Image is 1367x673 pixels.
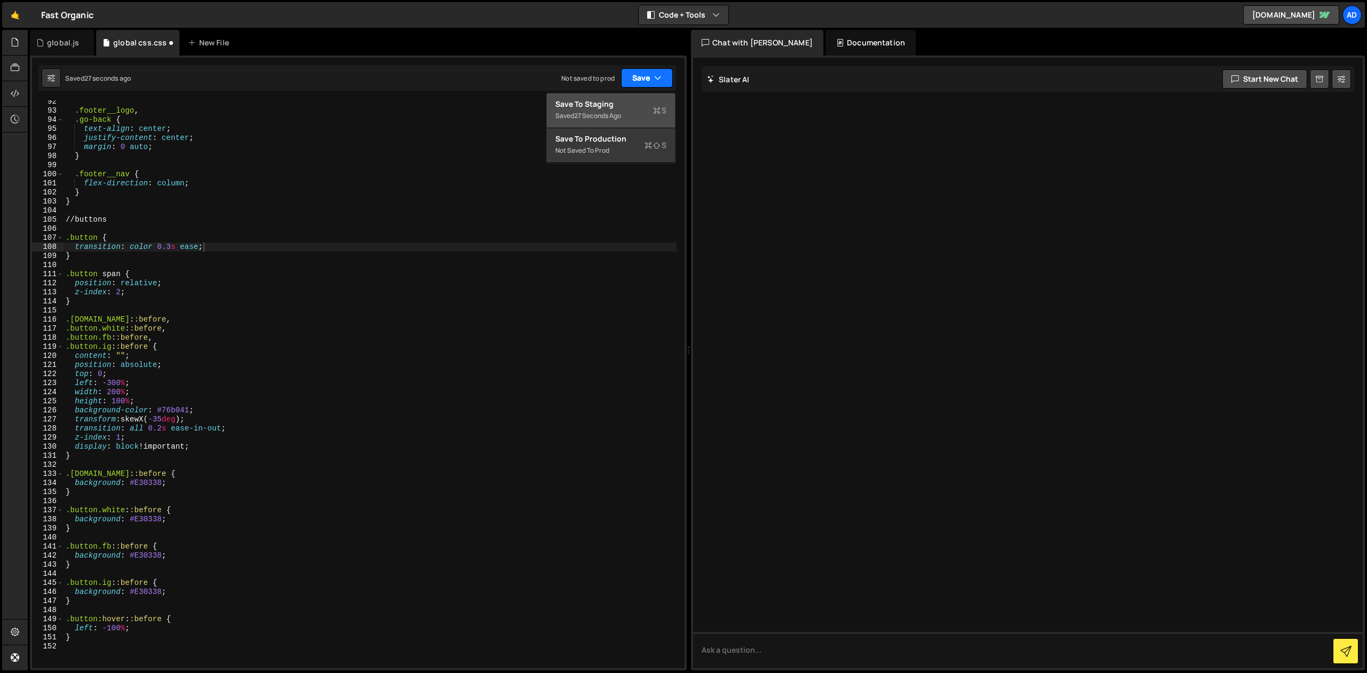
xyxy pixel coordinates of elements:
[574,111,621,120] div: 27 seconds ago
[32,524,64,533] div: 139
[32,370,64,379] div: 122
[32,469,64,479] div: 133
[65,74,131,83] div: Saved
[32,488,64,497] div: 135
[547,93,675,128] button: Save to StagingS Saved27 seconds ago
[32,170,64,179] div: 100
[32,179,64,188] div: 101
[32,261,64,270] div: 110
[32,115,64,124] div: 94
[32,333,64,342] div: 118
[32,415,64,424] div: 127
[826,30,916,56] div: Documentation
[32,134,64,143] div: 96
[32,497,64,506] div: 136
[555,144,666,157] div: Not saved to prod
[32,615,64,624] div: 149
[32,197,64,206] div: 103
[707,74,750,84] h2: Slater AI
[691,30,823,56] div: Chat with [PERSON_NAME]
[32,206,64,215] div: 104
[32,306,64,315] div: 115
[32,479,64,488] div: 134
[32,379,64,388] div: 123
[32,324,64,333] div: 117
[555,99,666,109] div: Save to Staging
[32,406,64,415] div: 126
[1243,5,1339,25] a: [DOMAIN_NAME]
[32,588,64,597] div: 146
[32,297,64,306] div: 114
[32,560,64,569] div: 143
[32,388,64,397] div: 124
[32,97,64,106] div: 92
[653,105,666,116] span: S
[32,342,64,351] div: 119
[639,5,728,25] button: Code + Tools
[555,109,666,122] div: Saved
[32,124,64,134] div: 95
[113,37,167,48] div: global css.css
[32,533,64,542] div: 140
[32,624,64,633] div: 150
[32,597,64,606] div: 147
[32,642,64,651] div: 152
[32,242,64,252] div: 108
[47,37,79,48] div: global.js
[32,161,64,170] div: 99
[32,143,64,152] div: 97
[32,270,64,279] div: 111
[32,106,64,115] div: 93
[621,68,673,88] button: Save
[32,515,64,524] div: 138
[561,74,615,83] div: Not saved to prod
[188,37,233,48] div: New File
[32,351,64,361] div: 120
[32,578,64,588] div: 145
[32,252,64,261] div: 109
[32,224,64,233] div: 106
[32,506,64,515] div: 137
[32,233,64,242] div: 107
[32,188,64,197] div: 102
[32,606,64,615] div: 148
[32,288,64,297] div: 113
[41,9,93,21] div: Fast Organic
[547,128,675,163] button: Save to ProductionS Not saved to prod
[32,633,64,642] div: 151
[32,397,64,406] div: 125
[2,2,28,28] a: 🤙
[32,551,64,560] div: 142
[32,215,64,224] div: 105
[32,361,64,370] div: 121
[32,451,64,460] div: 131
[32,279,64,288] div: 112
[1342,5,1362,25] a: ad
[32,424,64,433] div: 128
[1222,69,1307,89] button: Start new chat
[555,134,666,144] div: Save to Production
[32,460,64,469] div: 132
[32,442,64,451] div: 130
[32,152,64,161] div: 98
[32,315,64,324] div: 116
[32,569,64,578] div: 144
[84,74,131,83] div: 27 seconds ago
[645,140,666,151] span: S
[32,542,64,551] div: 141
[32,433,64,442] div: 129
